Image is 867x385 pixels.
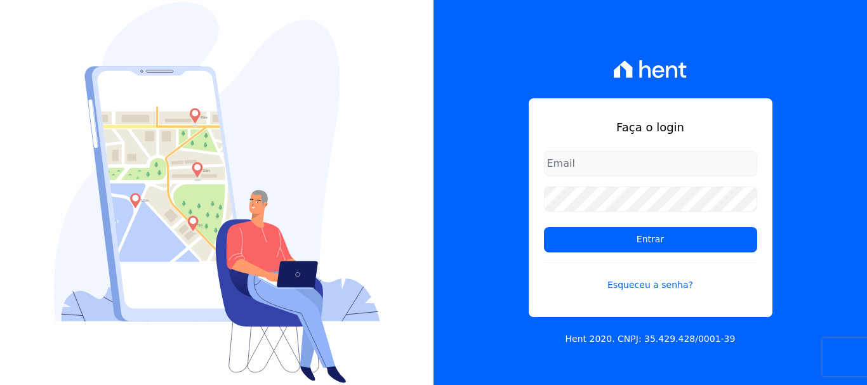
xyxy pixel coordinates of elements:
[544,263,757,292] a: Esqueceu a senha?
[54,2,380,383] img: Login
[544,227,757,252] input: Entrar
[566,332,736,346] p: Hent 2020. CNPJ: 35.429.428/0001-39
[544,151,757,176] input: Email
[544,119,757,136] h1: Faça o login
